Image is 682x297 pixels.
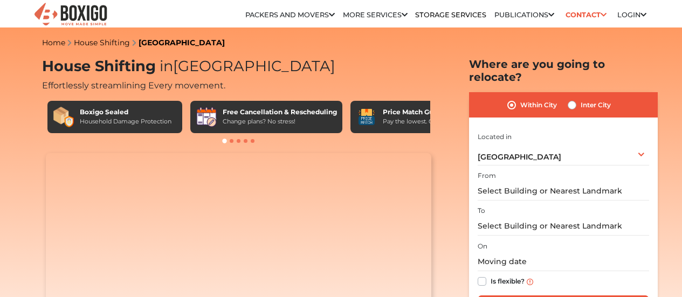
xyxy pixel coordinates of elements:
[356,106,377,128] img: Price Match Guarantee
[491,275,525,286] label: Is flexible?
[42,38,65,47] a: Home
[245,11,335,19] a: Packers and Movers
[343,11,408,19] a: More services
[478,252,649,271] input: Moving date
[478,182,649,201] input: Select Building or Nearest Landmark
[527,279,533,285] img: info
[383,107,465,117] div: Price Match Guarantee
[520,99,557,112] label: Within City
[80,117,171,126] div: Household Damage Protection
[42,58,436,75] h1: House Shifting
[494,11,554,19] a: Publications
[383,117,465,126] div: Pay the lowest. Guaranteed!
[53,106,74,128] img: Boxigo Sealed
[139,38,225,47] a: [GEOGRAPHIC_DATA]
[478,241,487,251] label: On
[80,107,171,117] div: Boxigo Sealed
[469,58,658,84] h2: Where are you going to relocate?
[223,107,337,117] div: Free Cancellation & Rescheduling
[74,38,130,47] a: House Shifting
[196,106,217,128] img: Free Cancellation & Rescheduling
[478,217,649,236] input: Select Building or Nearest Landmark
[415,11,486,19] a: Storage Services
[223,117,337,126] div: Change plans? No stress!
[156,57,335,75] span: [GEOGRAPHIC_DATA]
[478,206,485,216] label: To
[33,2,108,28] img: Boxigo
[581,99,611,112] label: Inter City
[160,57,173,75] span: in
[478,132,512,142] label: Located in
[42,80,225,91] span: Effortlessly streamlining Every movement.
[478,152,561,162] span: [GEOGRAPHIC_DATA]
[617,11,646,19] a: Login
[562,6,610,23] a: Contact
[478,171,496,181] label: From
